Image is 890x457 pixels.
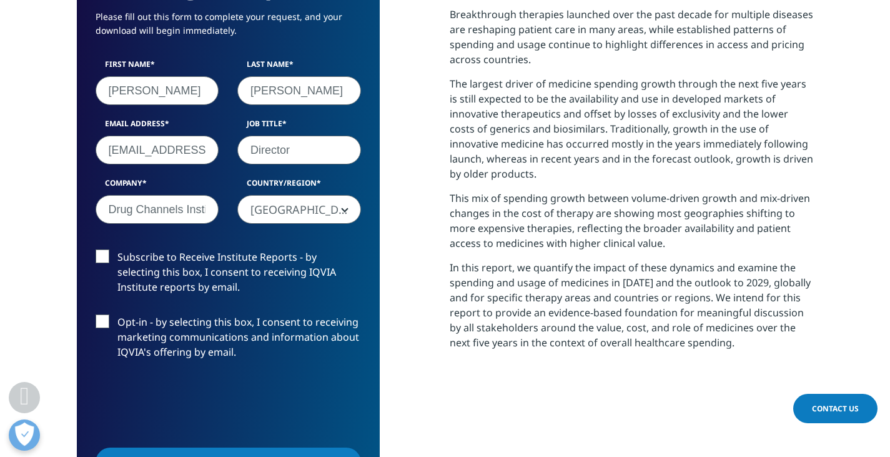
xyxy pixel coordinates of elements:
[450,191,814,260] p: This mix of spending growth between volume-driven growth and mix-driven changes in the cost of th...
[237,59,361,76] label: Last Name
[238,196,360,224] span: United States
[237,195,361,224] span: United States
[96,178,219,195] label: Company
[96,118,219,136] label: Email Address
[96,314,361,366] label: Opt-in - by selecting this box, I consent to receiving marketing communications and information a...
[237,118,361,136] label: Job Title
[96,59,219,76] label: First Name
[450,260,814,359] p: In this report, we quantify the impact of these dynamics and examine the spending and usage of me...
[450,76,814,191] p: The largest driver of medicine spending growth through the next five years is still expected to b...
[450,7,814,76] p: Breakthrough therapies launched over the past decade for multiple diseases are reshaping patient ...
[793,394,878,423] a: Contact Us
[812,403,859,414] span: Contact Us
[96,379,285,428] iframe: reCAPTCHA
[96,249,361,301] label: Subscribe to Receive Institute Reports - by selecting this box, I consent to receiving IQVIA Inst...
[9,419,40,451] button: Open Preferences
[237,178,361,195] label: Country/Region
[96,10,361,47] p: Please fill out this form to complete your request, and your download will begin immediately.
